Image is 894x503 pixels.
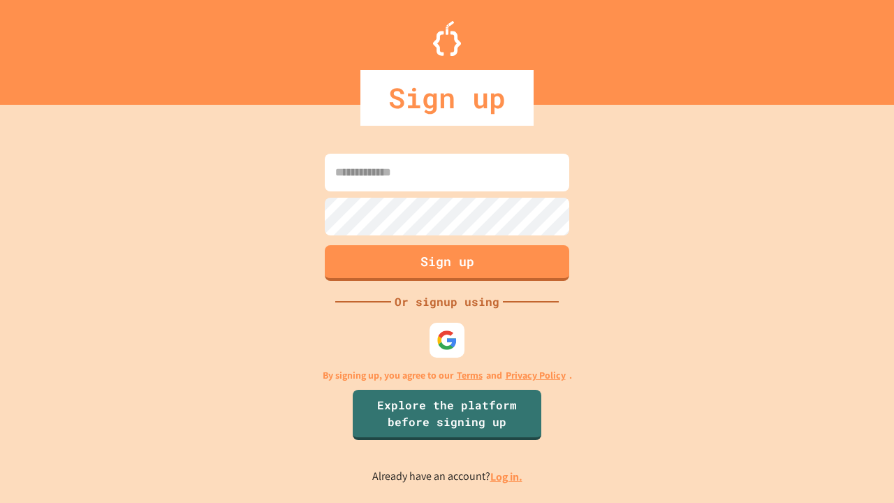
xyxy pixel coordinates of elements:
[360,70,534,126] div: Sign up
[490,469,522,484] a: Log in.
[323,368,572,383] p: By signing up, you agree to our and .
[457,368,483,383] a: Terms
[325,245,569,281] button: Sign up
[506,368,566,383] a: Privacy Policy
[353,390,541,440] a: Explore the platform before signing up
[433,21,461,56] img: Logo.svg
[372,468,522,486] p: Already have an account?
[437,330,457,351] img: google-icon.svg
[391,293,503,310] div: Or signup using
